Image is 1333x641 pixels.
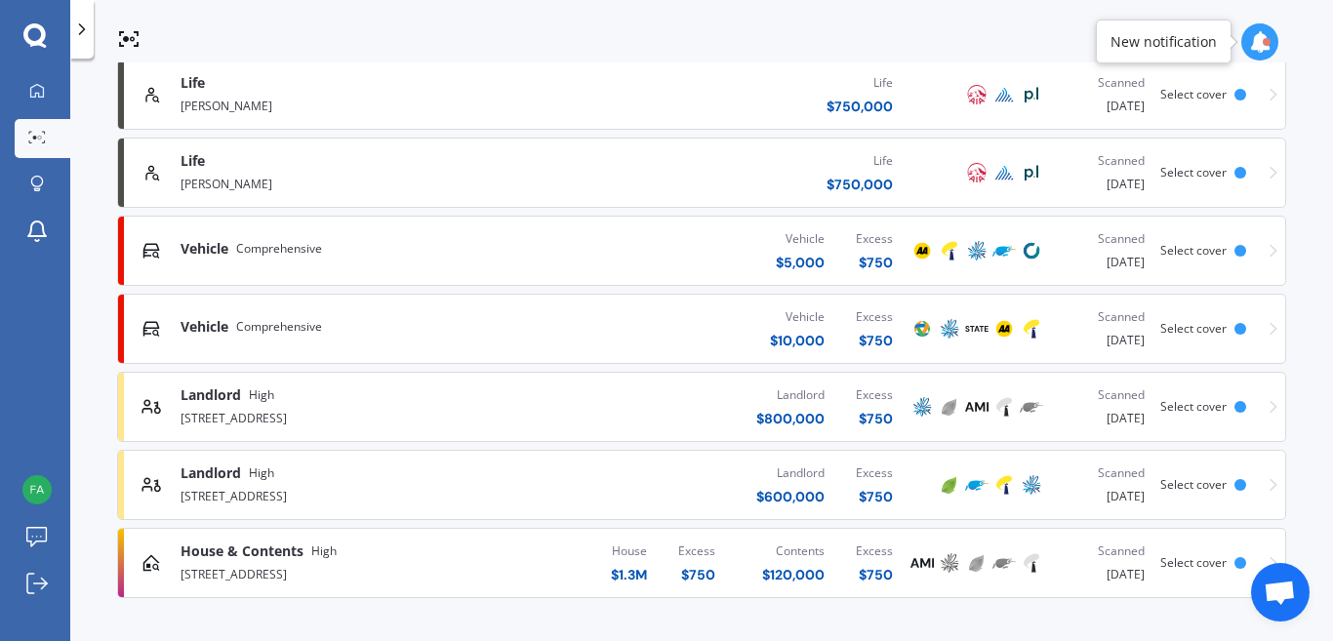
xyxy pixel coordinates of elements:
[992,239,1016,262] img: Trade Me Insurance
[1251,563,1310,621] a: Open chat
[1160,242,1227,259] span: Select cover
[1020,317,1043,341] img: Tower
[181,93,525,116] div: [PERSON_NAME]
[938,239,961,262] img: Tower
[1061,385,1145,405] div: Scanned
[776,253,825,272] div: $ 5,000
[678,565,715,584] div: $ 750
[117,294,1286,364] a: VehicleComprehensiveVehicle$10,000Excess$750ProtectaAMPStateAATowerScanned[DATE]Select cover
[856,253,893,272] div: $ 750
[910,317,934,341] img: Protecta
[1061,385,1145,428] div: [DATE]
[1061,307,1145,350] div: [DATE]
[756,487,825,506] div: $ 600,000
[236,317,322,337] span: Comprehensive
[938,395,961,419] img: Initio
[992,317,1016,341] img: AA
[827,73,893,93] div: Life
[992,161,1016,184] img: Pinnacle Life
[1061,73,1145,116] div: [DATE]
[1061,463,1145,506] div: [DATE]
[117,60,1286,130] a: Life[PERSON_NAME]Life$750,000AIAPinnacle LifePartners LifeScanned[DATE]Select cover
[992,473,1016,497] img: Tower
[181,317,228,337] span: Vehicle
[1160,554,1227,571] span: Select cover
[1160,476,1227,493] span: Select cover
[1061,73,1145,93] div: Scanned
[856,307,893,327] div: Excess
[181,541,303,561] span: House & Contents
[1061,229,1145,272] div: [DATE]
[141,397,161,417] img: landlord.470ea2398dcb263567d0.svg
[117,138,1286,208] a: Life[PERSON_NAME]Life$750,000AIAPinnacle LifePartners LifeScanned[DATE]Select cover
[992,83,1016,106] img: Pinnacle Life
[611,541,647,561] div: House
[678,541,715,561] div: Excess
[181,151,205,171] span: Life
[249,463,274,483] span: High
[965,473,989,497] img: Trade Me Insurance
[1061,229,1145,249] div: Scanned
[756,409,825,428] div: $ 800,000
[117,450,1286,520] a: LandlordHigh[STREET_ADDRESS]Landlord$600,000Excess$750InitioTrade Me InsuranceTowerAMPScanned[DAT...
[756,463,825,483] div: Landlord
[910,239,934,262] img: AA
[856,463,893,483] div: Excess
[965,83,989,106] img: AIA
[762,541,825,561] div: Contents
[1061,151,1145,194] div: [DATE]
[965,161,989,184] img: AIA
[1111,32,1217,52] div: New notification
[938,317,961,341] img: AMP
[181,171,525,194] div: [PERSON_NAME]
[756,385,825,405] div: Landlord
[965,317,989,341] img: State
[22,475,52,504] img: 8a17375ef7789103f3242f189f350a13
[776,229,825,249] div: Vehicle
[181,239,228,259] span: Vehicle
[1020,551,1043,575] img: Tower
[856,541,893,561] div: Excess
[181,561,525,584] div: [STREET_ADDRESS]
[181,385,241,405] span: Landlord
[965,395,989,419] img: AMI
[1020,473,1043,497] img: AMP
[1061,307,1145,327] div: Scanned
[965,239,989,262] img: AMP
[1020,395,1043,419] img: Trade Me Insurance
[1020,239,1043,262] img: Cove
[770,307,825,327] div: Vehicle
[181,463,241,483] span: Landlord
[117,216,1286,286] a: VehicleComprehensiveVehicle$5,000Excess$750AATowerAMPTrade Me InsuranceCoveScanned[DATE]Select cover
[117,372,1286,442] a: LandlordHigh[STREET_ADDRESS]Landlord$800,000Excess$750AMPInitioAMITowerTrade Me InsuranceScanned[...
[965,551,989,575] img: Initio
[1160,164,1227,180] span: Select cover
[1061,463,1145,483] div: Scanned
[856,487,893,506] div: $ 750
[856,385,893,405] div: Excess
[1061,151,1145,171] div: Scanned
[141,475,161,495] img: landlord.470ea2398dcb263567d0.svg
[181,483,525,506] div: [STREET_ADDRESS]
[938,473,961,497] img: Initio
[856,409,893,428] div: $ 750
[311,541,337,561] span: High
[1160,320,1227,337] span: Select cover
[181,73,205,93] span: Life
[938,551,961,575] img: AMP
[910,551,934,575] img: AMI
[249,385,274,405] span: High
[910,395,934,419] img: AMP
[611,565,647,584] div: $ 1.3M
[856,229,893,249] div: Excess
[236,239,322,259] span: Comprehensive
[117,528,1286,598] a: House & ContentsHigh[STREET_ADDRESS]House$1.3MExcess$750Contents$120,000Excess$750AMIAMPInitioTra...
[992,395,1016,419] img: Tower
[992,551,1016,575] img: Trade Me Insurance
[827,151,893,171] div: Life
[1061,541,1145,584] div: [DATE]
[856,565,893,584] div: $ 750
[770,331,825,350] div: $ 10,000
[181,405,525,428] div: [STREET_ADDRESS]
[1160,86,1227,102] span: Select cover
